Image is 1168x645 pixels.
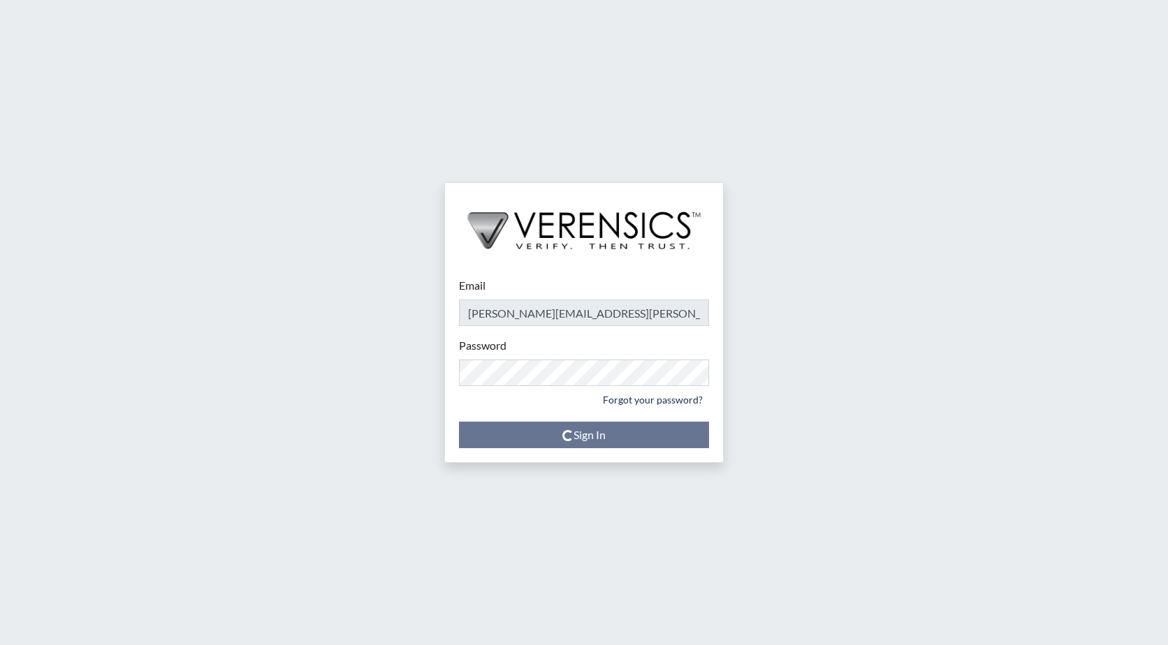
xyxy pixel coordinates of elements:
label: Password [459,337,506,354]
a: Forgot your password? [597,389,709,410]
input: Email [459,299,709,326]
img: logo-wide-black.2aad4157.png [445,183,723,264]
button: Sign In [459,422,709,448]
label: Email [459,277,486,294]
